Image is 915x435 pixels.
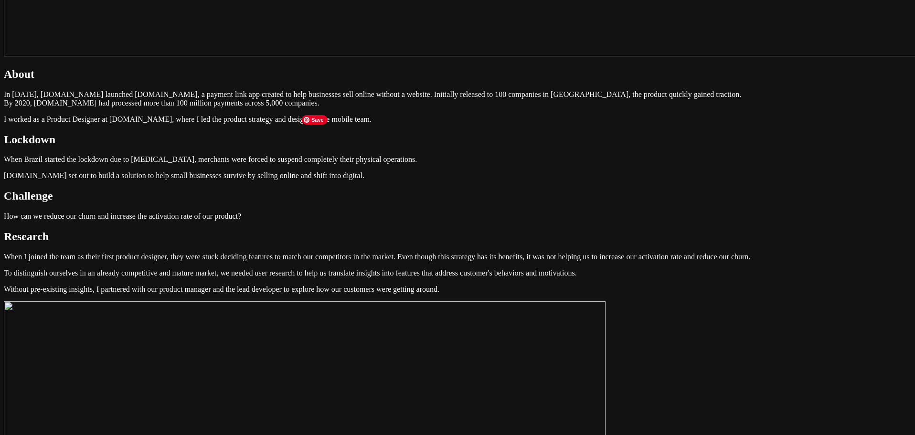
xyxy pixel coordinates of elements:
[4,115,911,124] p: I worked as a Product Designer at [DOMAIN_NAME], where I led the product strategy and design for ...
[4,68,911,81] h2: About
[4,285,911,294] p: Without pre-existing insights, I partnered with our product manager and the lead developer to exp...
[4,155,911,164] p: When Brazil started the lockdown due to [MEDICAL_DATA], merchants were forced to suspend complete...
[4,133,911,146] h2: Lockdown
[4,212,911,221] p: How can we reduce our churn and increase the activation rate of our product?
[4,171,911,180] p: [DOMAIN_NAME] set out to build a solution to help small businesses survive by selling online and ...
[4,190,911,202] h2: Challenge
[302,115,328,125] span: Save
[4,230,911,243] h2: Research
[4,253,911,261] p: When I joined the team as their first product designer, they were stuck deciding features to matc...
[4,90,911,107] p: In [DATE], [DOMAIN_NAME] launched [DOMAIN_NAME], a payment link app created to help businesses se...
[4,269,911,277] p: To distinguish ourselves in an already competitive and mature market, we needed user research to ...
